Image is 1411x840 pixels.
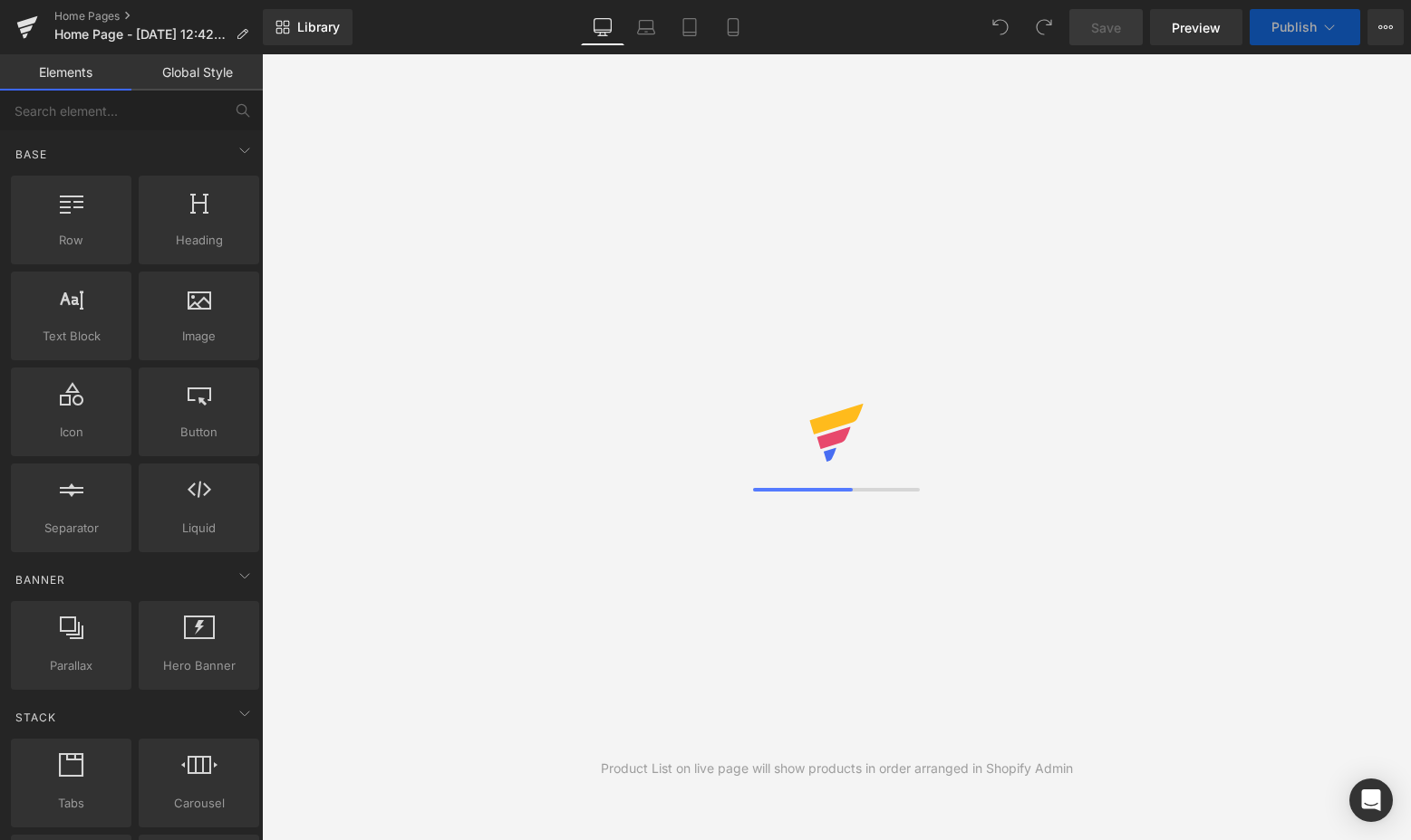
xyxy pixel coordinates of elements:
span: Parallax [16,656,126,675]
span: Tabs [16,794,126,813]
a: Home Pages [54,9,263,24]
span: Library [297,19,340,35]
span: Base [14,146,49,163]
span: Publish [1271,20,1317,34]
div: Product List on live page will show products in order arranged in Shopify Admin [601,759,1073,778]
span: Button [144,423,254,442]
button: Undo [982,9,1019,45]
span: Preview [1172,18,1221,37]
span: Heading [144,231,254,250]
div: Open Intercom Messenger [1349,778,1393,822]
a: Desktop [581,9,624,45]
a: Global Style [131,54,263,91]
button: Publish [1250,9,1360,45]
span: Save [1091,18,1121,37]
a: Preview [1150,9,1242,45]
span: Icon [16,423,126,442]
span: Carousel [144,794,254,813]
span: Text Block [16,327,126,346]
a: Tablet [668,9,711,45]
button: Redo [1026,9,1062,45]
span: Hero Banner [144,656,254,675]
span: Separator [16,519,126,538]
span: Row [16,231,126,250]
span: Stack [14,709,58,726]
span: Image [144,327,254,346]
span: Liquid [144,519,254,538]
a: Mobile [711,9,755,45]
span: Banner [14,571,67,588]
a: Laptop [624,9,668,45]
button: More [1368,9,1404,45]
a: New Library [263,9,353,45]
span: Home Page - [DATE] 12:42:58 [54,27,228,42]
